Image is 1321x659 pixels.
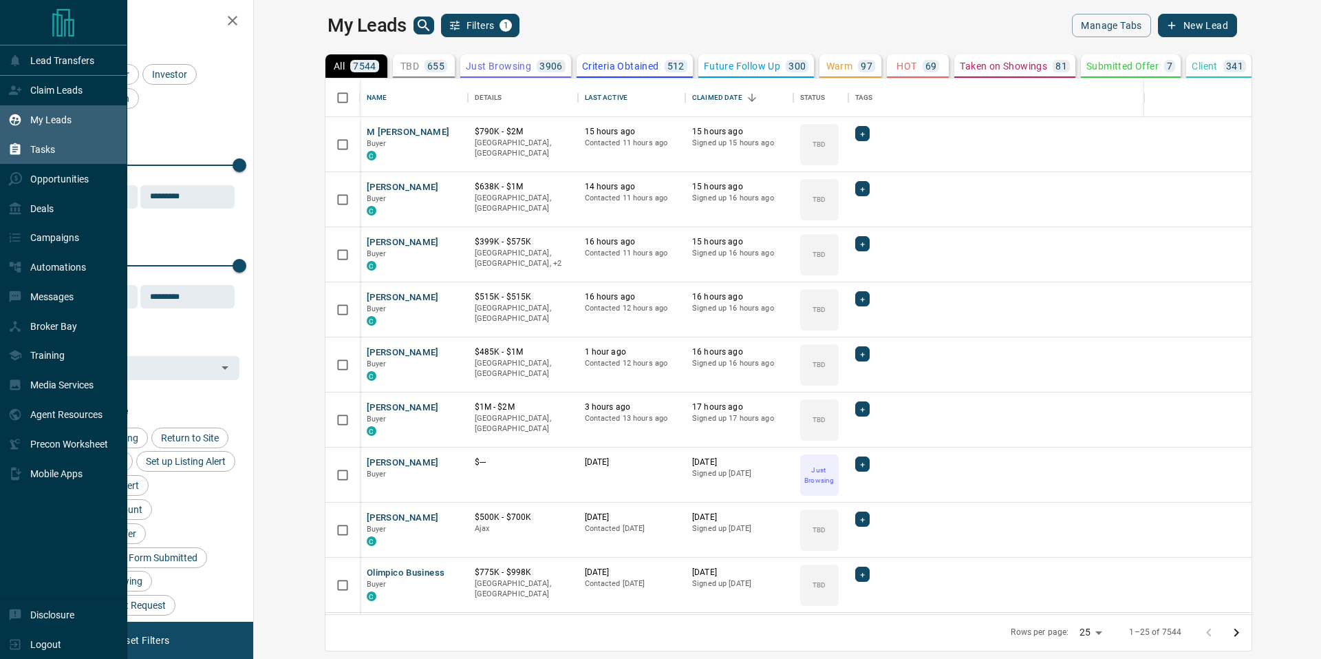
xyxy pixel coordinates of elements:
p: 512 [667,61,685,71]
p: 15 hours ago [585,126,679,138]
p: TBD [400,61,419,71]
p: 3 hours ago [585,401,679,413]
p: 81 [1055,61,1067,71]
p: Contacted 13 hours ago [585,413,679,424]
div: condos.ca [367,316,376,326]
p: Contacted 11 hours ago [585,138,679,149]
p: Signed up 16 hours ago [692,303,786,314]
div: Tags [855,79,873,117]
button: [PERSON_NAME] [367,457,439,470]
p: [DATE] [585,567,679,578]
p: $500K - $700K [475,512,571,523]
p: Contacted 12 hours ago [585,358,679,369]
p: 16 hours ago [585,291,679,303]
div: Details [468,79,578,117]
span: Buyer [367,139,387,148]
button: search button [414,17,434,34]
button: Open [215,358,235,377]
p: HOT [896,61,916,71]
p: 97 [861,61,872,71]
div: condos.ca [367,536,376,546]
div: + [855,346,870,362]
p: 16 hours ago [692,291,786,303]
p: Signed up 16 hours ago [692,358,786,369]
div: + [855,126,870,141]
p: 7544 [353,61,376,71]
p: [GEOGRAPHIC_DATA], [GEOGRAPHIC_DATA] [475,303,571,324]
p: $399K - $575K [475,236,571,248]
div: 25 [1074,623,1107,642]
button: Olimpico Business [367,567,444,580]
p: Signed up [DATE] [692,578,786,589]
p: Contacted 12 hours ago [585,303,679,314]
p: $638K - $1M [475,181,571,193]
p: [GEOGRAPHIC_DATA], [GEOGRAPHIC_DATA] [475,138,571,159]
p: $775K - $998K [475,567,571,578]
p: Contacted 11 hours ago [585,193,679,204]
div: Return to Site [151,428,228,448]
p: [DATE] [585,512,679,523]
button: Go to next page [1223,619,1250,647]
span: 1 [501,21,511,30]
button: [PERSON_NAME] [367,512,439,525]
div: Details [475,79,502,117]
p: TBD [813,304,826,315]
p: Contacted 11 hours ago [585,248,679,259]
h2: Filters [44,14,239,30]
span: Investor [147,69,192,80]
span: + [860,237,865,251]
p: $--- [475,457,571,468]
span: Buyer [367,525,387,534]
p: [GEOGRAPHIC_DATA], [GEOGRAPHIC_DATA] [475,578,571,600]
p: 1–25 of 7544 [1129,627,1181,638]
span: Buyer [367,359,387,368]
p: $485K - $1M [475,346,571,358]
p: Signed up [DATE] [692,468,786,479]
p: TBD [813,139,826,149]
button: Reset Filters [105,629,178,652]
button: [PERSON_NAME] [367,291,439,304]
p: $790K - $2M [475,126,571,138]
button: Filters1 [441,14,520,37]
div: + [855,181,870,196]
span: + [860,402,865,416]
div: + [855,291,870,306]
p: Just Browsing [466,61,531,71]
div: Investor [142,64,197,85]
span: + [860,182,865,196]
p: TBD [813,580,826,590]
div: Set up Listing Alert [136,451,235,472]
p: Future Follow Up [704,61,780,71]
div: Name [367,79,387,117]
p: TBD [813,359,826,370]
span: Set up Listing Alert [141,456,230,467]
h1: My Leads [327,14,407,36]
span: Buyer [367,304,387,313]
p: Signed up 16 hours ago [692,248,786,259]
p: Signed up 17 hours ago [692,413,786,424]
button: Sort [742,88,762,107]
p: Ajax [475,523,571,534]
span: + [860,457,865,471]
span: Return to Site [156,432,224,443]
p: 14 hours ago [585,181,679,193]
p: Taken on Showings [960,61,1047,71]
span: Buyer [367,580,387,589]
p: 16 hours ago [692,346,786,358]
p: Submitted Offer [1086,61,1159,71]
p: Signed up 16 hours ago [692,193,786,204]
div: Last Active [578,79,686,117]
div: + [855,457,870,472]
p: 7 [1167,61,1172,71]
button: [PERSON_NAME] [367,401,439,415]
p: Warm [826,61,853,71]
p: 3906 [539,61,563,71]
p: 1 hour ago [585,346,679,358]
div: condos.ca [367,371,376,381]
span: Buyer [367,249,387,258]
div: Status [800,79,826,117]
div: + [855,512,870,527]
p: Signed up 15 hours ago [692,138,786,149]
p: Contacted [DATE] [585,523,679,534]
p: [DATE] [692,457,786,468]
